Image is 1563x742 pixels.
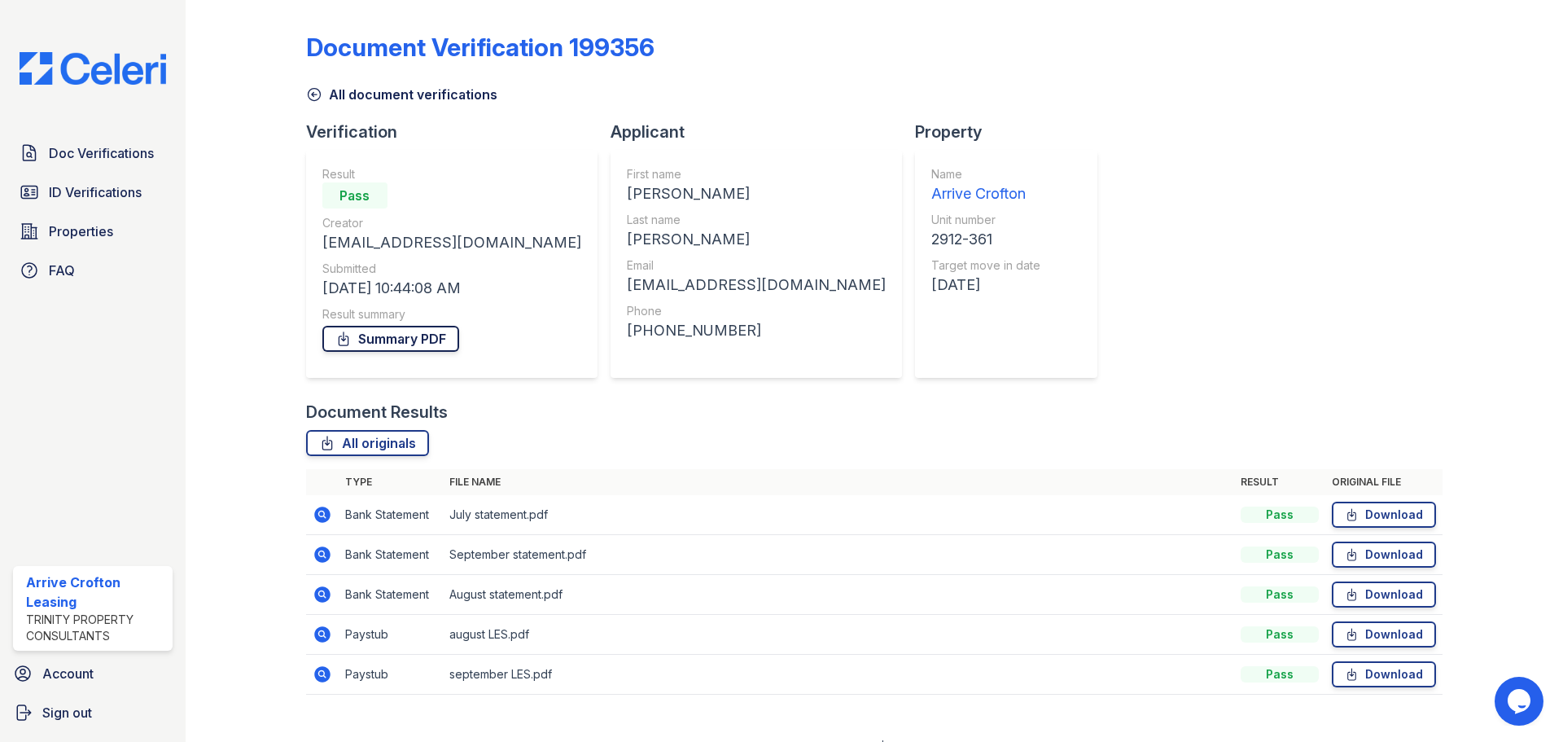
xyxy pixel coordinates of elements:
[1332,542,1436,568] a: Download
[931,182,1040,205] div: Arrive Crofton
[443,615,1234,655] td: august LES.pdf
[49,182,142,202] span: ID Verifications
[443,655,1234,695] td: september LES.pdf
[42,664,94,683] span: Account
[322,326,459,352] a: Summary PDF
[339,655,443,695] td: Paystub
[49,143,154,163] span: Doc Verifications
[443,575,1234,615] td: August statement.pdf
[443,535,1234,575] td: September statement.pdf
[306,85,497,104] a: All document verifications
[322,261,581,277] div: Submitted
[1241,626,1319,643] div: Pass
[306,401,448,424] div: Document Results
[1325,469,1443,495] th: Original file
[7,52,179,85] img: CE_Logo_Blue-a8612792a0a2168367f1c8372b55b34899dd931a85d93a1a3d3e32e68fde9ad4.png
[627,257,886,274] div: Email
[627,303,886,319] div: Phone
[627,319,886,342] div: [PHONE_NUMBER]
[26,573,166,612] div: Arrive Crofton Leasing
[1332,582,1436,608] a: Download
[306,121,611,143] div: Verification
[1495,677,1547,726] iframe: chat widget
[322,215,581,231] div: Creator
[627,212,886,228] div: Last name
[49,222,113,241] span: Properties
[322,182,387,209] div: Pass
[26,612,166,644] div: Trinity Property Consultants
[931,274,1040,296] div: [DATE]
[1241,547,1319,563] div: Pass
[1332,502,1436,528] a: Download
[931,212,1040,228] div: Unit number
[931,166,1040,182] div: Name
[7,657,179,690] a: Account
[339,535,443,575] td: Bank Statement
[339,615,443,655] td: Paystub
[13,176,173,209] a: ID Verifications
[306,430,429,456] a: All originals
[322,306,581,323] div: Result summary
[306,33,655,62] div: Document Verification 199356
[443,469,1234,495] th: File name
[7,696,179,729] a: Sign out
[322,277,581,300] div: [DATE] 10:44:08 AM
[339,575,443,615] td: Bank Statement
[931,228,1040,251] div: 2912-361
[627,228,886,251] div: [PERSON_NAME]
[339,495,443,535] td: Bank Statement
[1241,666,1319,683] div: Pass
[322,166,581,182] div: Result
[13,215,173,248] a: Properties
[13,254,173,287] a: FAQ
[915,121,1110,143] div: Property
[1234,469,1325,495] th: Result
[322,231,581,254] div: [EMAIL_ADDRESS][DOMAIN_NAME]
[627,166,886,182] div: First name
[339,469,443,495] th: Type
[1332,621,1436,648] a: Download
[1241,586,1319,603] div: Pass
[931,257,1040,274] div: Target move in date
[443,495,1234,535] td: July statement.pdf
[1332,661,1436,687] a: Download
[13,137,173,169] a: Doc Verifications
[931,166,1040,205] a: Name Arrive Crofton
[611,121,915,143] div: Applicant
[42,703,92,722] span: Sign out
[1241,507,1319,523] div: Pass
[627,274,886,296] div: [EMAIL_ADDRESS][DOMAIN_NAME]
[49,261,75,280] span: FAQ
[627,182,886,205] div: [PERSON_NAME]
